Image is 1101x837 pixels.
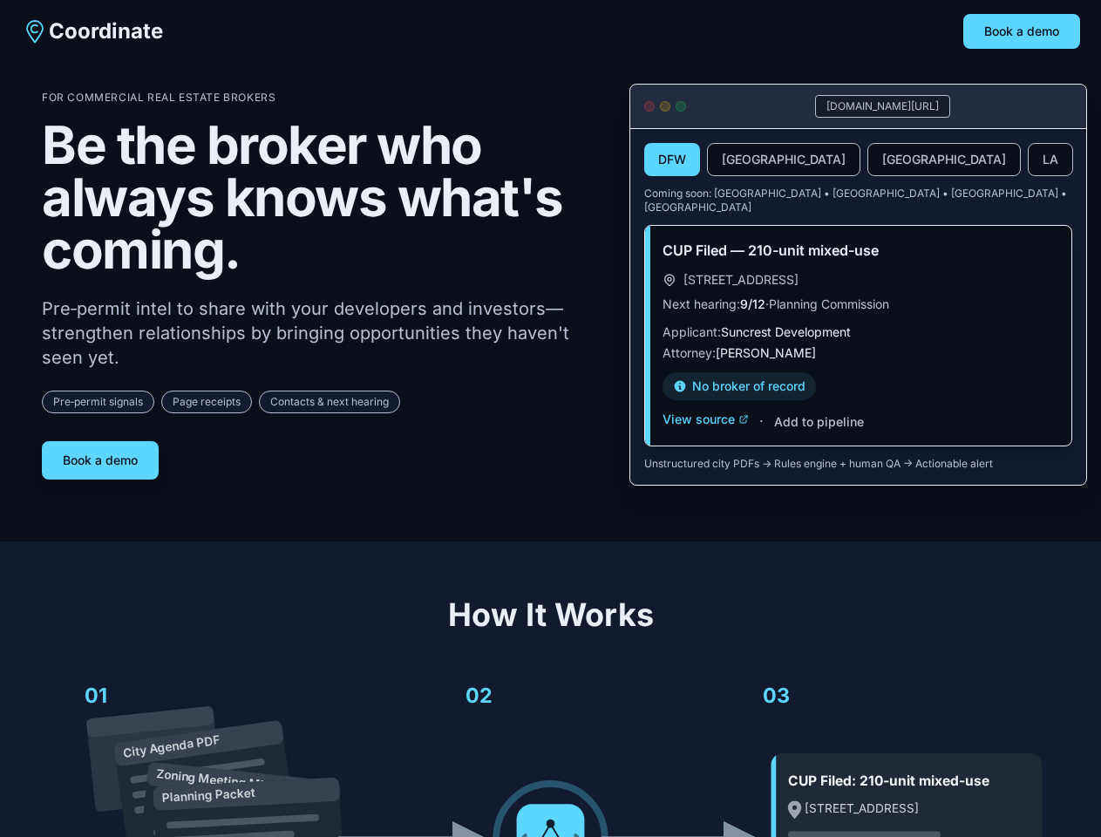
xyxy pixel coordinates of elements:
button: [GEOGRAPHIC_DATA] [867,143,1021,176]
text: City Agenda PDF [122,732,221,759]
h3: CUP Filed — 210-unit mixed-use [663,240,1054,261]
a: Coordinate [21,17,163,45]
h1: Be the broker who always knows what's coming. [42,119,601,276]
button: LA [1028,143,1073,176]
span: Suncrest Development [721,324,851,339]
span: Coordinate [49,17,163,45]
text: CUP Filed: 210-unit mixed-use [788,772,989,789]
text: [STREET_ADDRESS] [805,801,919,815]
button: DFW [644,143,700,176]
img: Coordinate [21,17,49,45]
p: Next hearing: · Planning Commission [663,296,1054,313]
button: View source [663,411,749,428]
span: Pre‑permit signals [42,391,154,413]
p: For Commercial Real Estate Brokers [42,91,601,105]
button: Book a demo [963,14,1080,49]
button: Add to pipeline [774,413,864,431]
p: Unstructured city PDFs → Rules engine + human QA → Actionable alert [644,457,1072,471]
p: Attorney: [663,344,1054,362]
text: 01 [85,683,107,708]
span: [STREET_ADDRESS] [683,271,799,289]
text: 02 [466,683,493,708]
p: Applicant: [663,323,1054,341]
span: Contacts & next hearing [259,391,400,413]
span: Page receipts [161,391,252,413]
text: Planning Packet [161,786,255,805]
span: · [759,411,764,432]
text: 03 [763,683,790,708]
button: [GEOGRAPHIC_DATA] [707,143,860,176]
div: [DOMAIN_NAME][URL] [815,95,950,118]
h2: How It Works [42,597,1059,632]
span: 9/12 [740,296,765,311]
text: Zoning Meeting Minutes [155,766,296,795]
span: [PERSON_NAME] [716,345,816,360]
div: No broker of record [663,372,816,400]
p: Coming soon: [GEOGRAPHIC_DATA] • [GEOGRAPHIC_DATA] • [GEOGRAPHIC_DATA] • [GEOGRAPHIC_DATA] [644,187,1072,214]
p: Pre‑permit intel to share with your developers and investors—strengthen relationships by bringing... [42,296,601,370]
button: Book a demo [42,441,159,480]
